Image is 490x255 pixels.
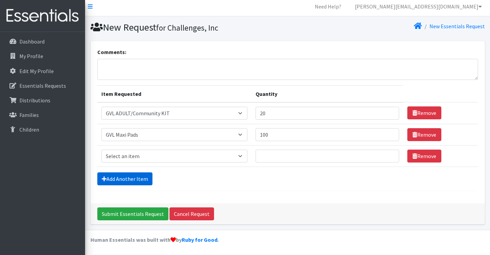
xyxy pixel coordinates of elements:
p: Dashboard [19,38,45,45]
h1: New Request [91,21,285,33]
small: for Challenges, Inc [156,23,218,33]
a: Distributions [3,93,82,107]
a: Cancel Request [169,207,214,220]
p: Children [19,126,39,133]
a: Dashboard [3,35,82,48]
p: Families [19,112,39,118]
a: Remove [407,150,441,163]
p: Distributions [19,97,50,104]
p: Edit My Profile [19,68,54,74]
a: Ruby for Good [182,236,217,243]
a: Essentials Requests [3,79,82,92]
a: Families [3,108,82,122]
a: Remove [407,128,441,141]
a: My Profile [3,49,82,63]
a: Remove [407,106,441,119]
strong: Human Essentials was built with by . [91,236,219,243]
label: Comments: [97,48,126,56]
a: Children [3,123,82,136]
p: Essentials Requests [19,82,66,89]
input: Submit Essentials Request [97,207,168,220]
a: Edit My Profile [3,64,82,78]
a: Add Another Item [97,172,152,185]
img: HumanEssentials [3,4,82,27]
a: New Essentials Request [429,23,485,30]
th: Item Requested [97,85,252,102]
th: Quantity [251,85,403,102]
p: My Profile [19,53,43,60]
